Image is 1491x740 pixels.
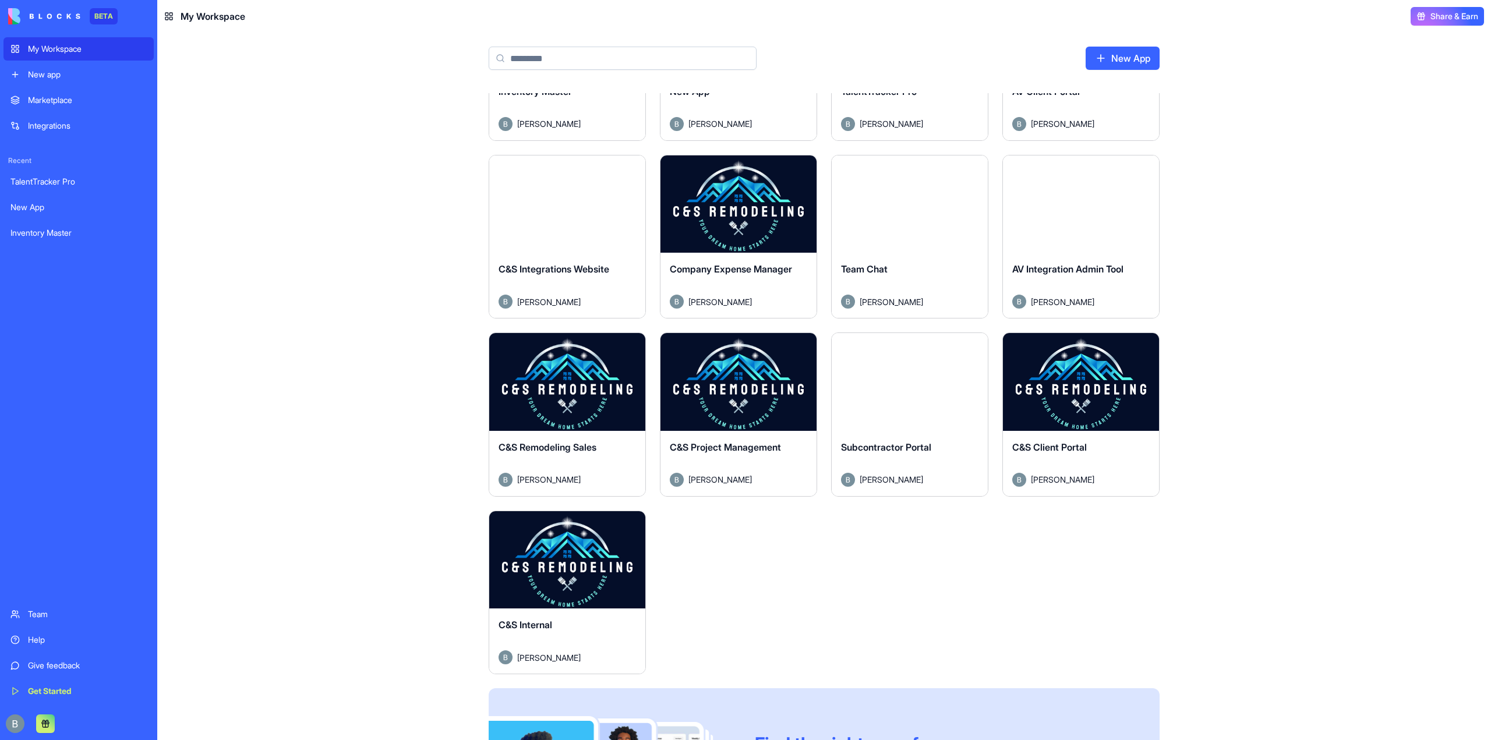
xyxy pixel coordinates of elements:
div: Marketplace [28,94,147,106]
a: C&S Project ManagementAvatar[PERSON_NAME] [660,332,817,497]
a: Company Expense ManagerAvatar[PERSON_NAME] [660,155,817,319]
a: Subcontractor PortalAvatar[PERSON_NAME] [831,332,988,497]
span: Recent [3,156,154,165]
a: BETA [8,8,118,24]
img: Avatar [499,117,513,131]
img: Avatar [499,650,513,664]
span: [PERSON_NAME] [860,296,923,308]
img: Avatar [841,473,855,487]
span: C&S Project Management [670,441,781,453]
a: My Workspace [3,37,154,61]
span: [PERSON_NAME] [517,296,581,308]
a: C&S Integrations WebsiteAvatar[PERSON_NAME] [489,155,646,319]
div: BETA [90,8,118,24]
a: C&S InternalAvatar[PERSON_NAME] [489,511,646,675]
span: TalentTracker Pro [841,86,917,97]
img: Avatar [1012,473,1026,487]
a: Integrations [3,114,154,137]
span: [PERSON_NAME] [517,118,581,130]
span: New App [670,86,710,97]
img: Avatar [1012,117,1026,131]
a: Team [3,603,154,626]
div: Give feedback [28,660,147,671]
a: C&S Remodeling SalesAvatar[PERSON_NAME] [489,332,646,497]
a: Get Started [3,679,154,703]
img: Avatar [670,473,684,487]
span: Share & Earn [1430,10,1478,22]
span: C&S Integrations Website [499,263,609,275]
a: C&S Client PortalAvatar[PERSON_NAME] [1002,332,1160,497]
img: Avatar [841,117,855,131]
button: Share & Earn [1411,7,1484,26]
span: Inventory Master [499,86,572,97]
div: Integrations [28,120,147,132]
span: C&S Internal [499,619,552,631]
span: Team Chat [841,263,888,275]
img: Avatar [670,117,684,131]
img: Avatar [841,295,855,309]
div: New app [28,69,147,80]
a: Give feedback [3,654,154,677]
div: My Workspace [28,43,147,55]
img: Avatar [499,473,513,487]
a: Team ChatAvatar[PERSON_NAME] [831,155,988,319]
div: New App [10,201,147,213]
span: [PERSON_NAME] [1031,118,1094,130]
img: Avatar [670,295,684,309]
a: New app [3,63,154,86]
a: AV Integration Admin ToolAvatar[PERSON_NAME] [1002,155,1160,319]
span: [PERSON_NAME] [688,473,752,486]
img: ACg8ocIug40qN1SCXJiinWdltW7QsPxROn8ZAVDlgOtPD8eQfXIZmw=s96-c [6,714,24,733]
span: [PERSON_NAME] [1031,296,1094,308]
a: New App [3,196,154,219]
span: [PERSON_NAME] [1031,473,1094,486]
span: Subcontractor Portal [841,441,931,453]
a: TalentTracker Pro [3,170,154,193]
span: [PERSON_NAME] [517,652,581,664]
div: TalentTracker Pro [10,176,147,187]
div: Get Started [28,685,147,697]
span: C&S Client Portal [1012,441,1087,453]
a: Help [3,628,154,652]
span: AV Client Portal [1012,86,1080,97]
span: AV Integration Admin Tool [1012,263,1123,275]
img: Avatar [499,295,513,309]
span: [PERSON_NAME] [860,473,923,486]
div: Inventory Master [10,227,147,239]
span: C&S Remodeling Sales [499,441,596,453]
div: Team [28,608,147,620]
span: [PERSON_NAME] [688,296,752,308]
img: logo [8,8,80,24]
div: Help [28,634,147,646]
a: Marketplace [3,88,154,112]
span: [PERSON_NAME] [688,118,752,130]
a: New App [1086,47,1160,70]
a: Inventory Master [3,221,154,245]
span: My Workspace [181,9,245,23]
img: Avatar [1012,295,1026,309]
span: [PERSON_NAME] [860,118,923,130]
span: Company Expense Manager [670,263,792,275]
span: [PERSON_NAME] [517,473,581,486]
